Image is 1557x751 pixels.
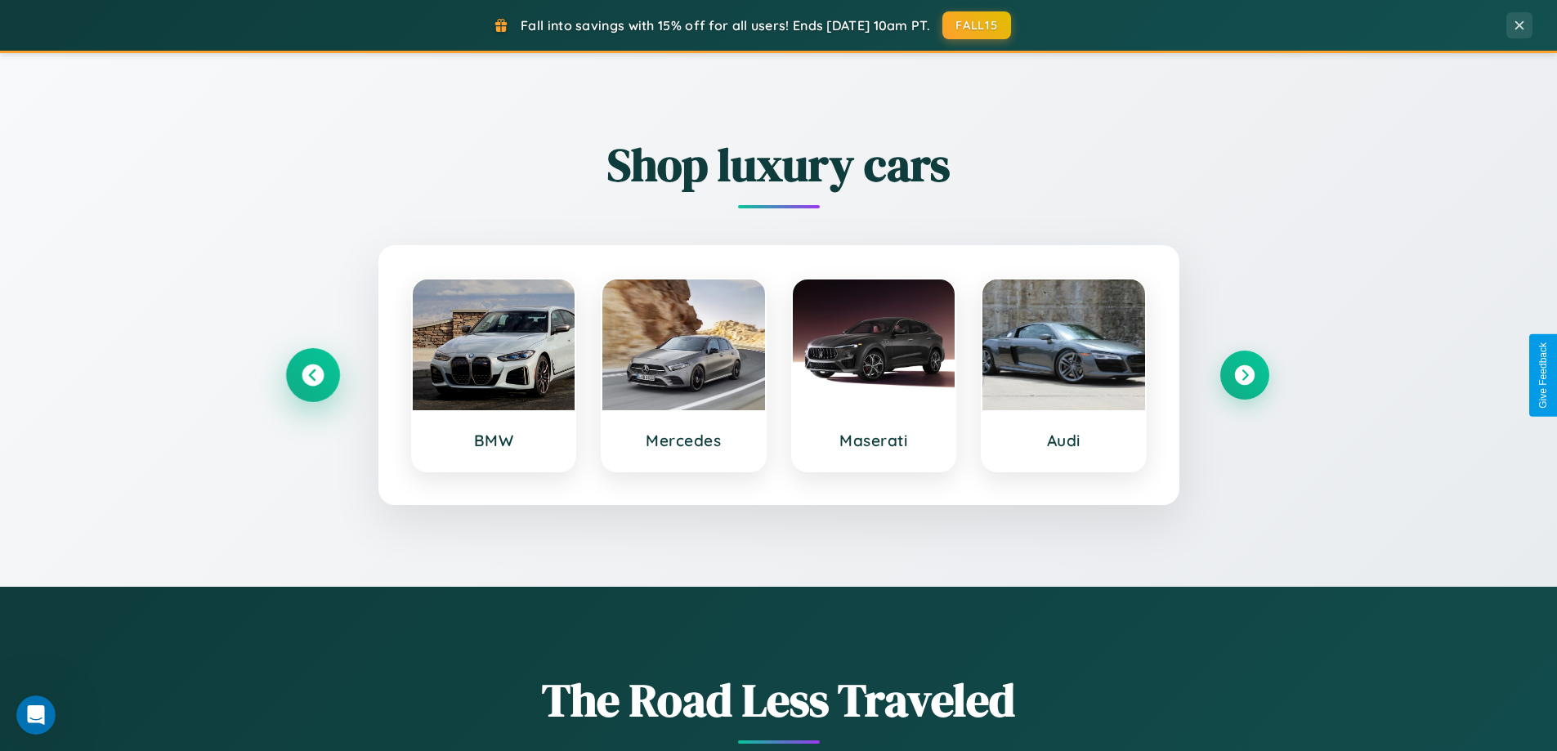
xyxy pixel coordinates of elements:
[619,431,749,450] h3: Mercedes
[289,133,1269,196] h2: Shop luxury cars
[429,431,559,450] h3: BMW
[521,17,930,34] span: Fall into savings with 15% off for all users! Ends [DATE] 10am PT.
[809,431,939,450] h3: Maserati
[16,695,56,735] iframe: Intercom live chat
[289,668,1269,731] h1: The Road Less Traveled
[999,431,1129,450] h3: Audi
[1537,342,1549,409] div: Give Feedback
[942,11,1011,39] button: FALL15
